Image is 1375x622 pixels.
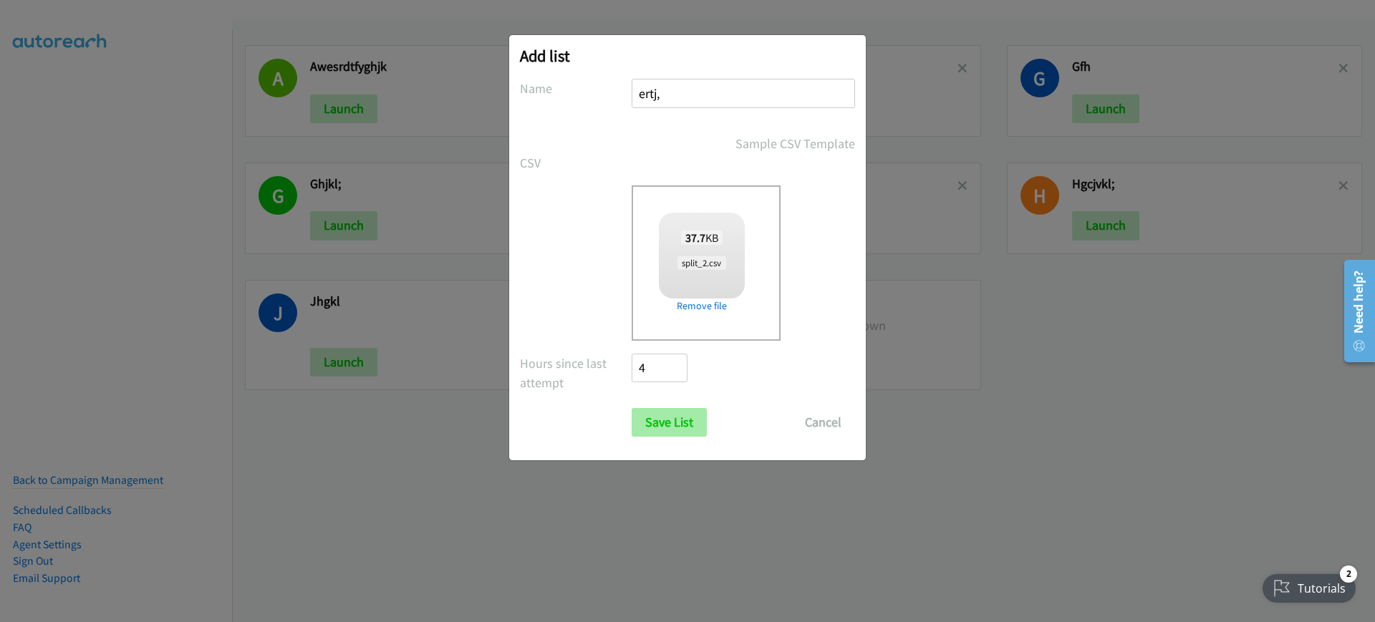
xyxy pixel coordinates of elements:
[677,256,725,270] span: split_2.csv
[791,408,855,437] button: Cancel
[520,153,632,172] label: CSV
[1254,560,1364,611] iframe: Checklist
[632,408,707,437] input: Save List
[520,354,632,392] label: Hours since last attempt
[659,298,745,314] a: Remove file
[520,79,632,98] label: Name
[735,134,855,153] a: Sample CSV Template
[681,230,723,245] span: KB
[685,230,705,245] strong: 37.7
[520,46,855,66] h2: Add list
[1333,254,1375,368] iframe: Resource Center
